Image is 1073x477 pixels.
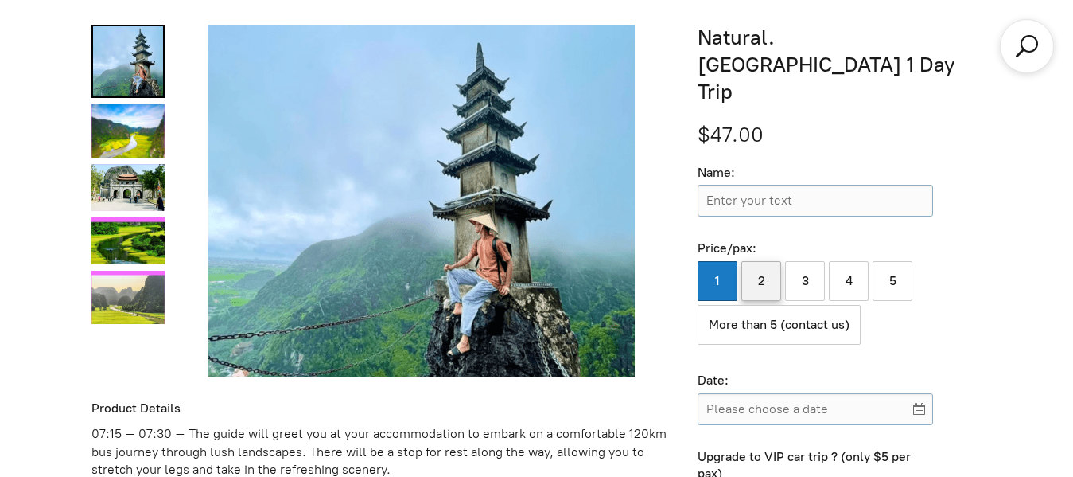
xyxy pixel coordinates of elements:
[1013,32,1041,61] a: Search products
[873,261,912,301] label: 5
[91,25,165,98] a: Natural. Ninh Binh 1 Day Trip 0
[829,261,869,301] label: 4
[698,165,933,182] div: Name:
[698,122,764,147] span: $47.00
[91,401,673,417] div: Product Details
[91,271,165,324] a: Natural. Ninh Binh 1 Day Trip 4
[698,240,933,257] div: Price/pax:
[698,373,933,389] div: Date:
[785,261,825,301] label: 3
[698,393,933,425] input: Please choose a date
[698,305,861,345] label: More than 5 (contact us)
[698,185,933,217] input: Name:
[91,104,165,158] a: Natural. Ninh Binh 1 Day Trip 1
[741,261,781,301] label: 2
[91,217,165,264] a: Natural. Ninh Binh 1 Day Trip 3
[208,25,635,377] img: Natural. Ninh Binh 1 Day Trip
[91,164,165,211] a: Natural. Ninh Binh 1 Day Trip 2
[698,25,982,105] h1: Natural. [GEOGRAPHIC_DATA] 1 Day Trip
